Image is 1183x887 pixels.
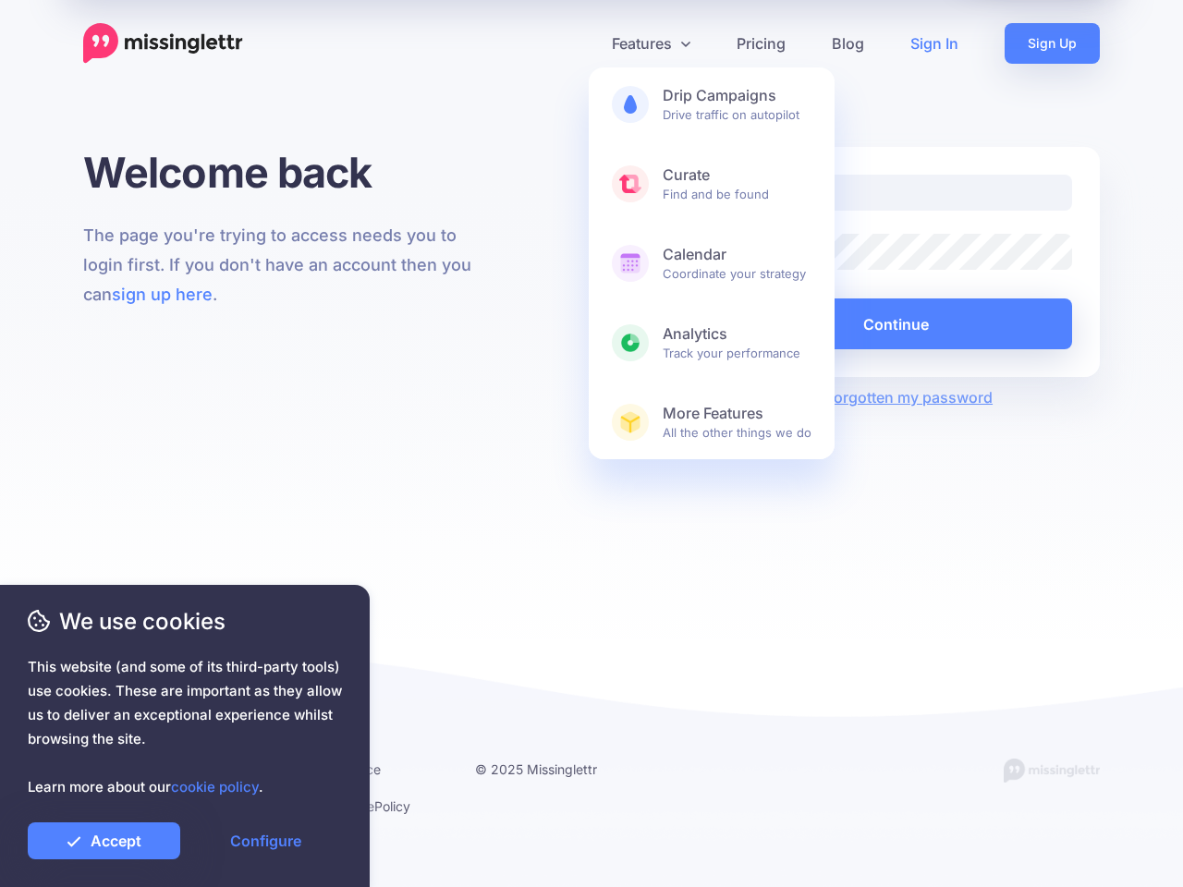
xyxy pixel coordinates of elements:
[887,23,982,64] a: Sign In
[663,165,811,185] b: Curate
[799,388,993,407] a: I've forgotten my password
[83,221,491,310] p: The page you're trying to access needs you to login first. If you don't have an account then you ...
[28,822,180,859] a: Accept
[663,245,811,264] b: Calendar
[713,23,809,64] a: Pricing
[112,285,213,304] a: sign up here
[171,778,259,796] a: cookie policy
[809,23,887,64] a: Blog
[720,298,1072,349] button: Continue
[589,147,835,221] a: CurateFind and be found
[589,385,835,459] a: More FeaturesAll the other things we do
[663,324,811,344] b: Analytics
[83,147,491,198] h1: Welcome back
[28,655,342,799] span: This website (and some of its third-party tools) use cookies. These are important as they allow u...
[663,404,811,441] span: All the other things we do
[589,306,835,380] a: AnalyticsTrack your performance
[663,86,811,123] span: Drive traffic on autopilot
[589,23,713,64] a: Features
[589,226,835,300] a: CalendarCoordinate your strategy
[475,758,643,781] li: © 2025 Missinglettr
[663,86,811,105] b: Drip Campaigns
[663,324,811,361] span: Track your performance
[589,67,835,141] a: Drip CampaignsDrive traffic on autopilot
[189,822,342,859] a: Configure
[28,605,342,638] span: We use cookies
[589,67,835,459] div: Features
[663,404,811,423] b: More Features
[663,245,811,282] span: Coordinate your strategy
[1005,23,1100,64] a: Sign Up
[663,165,811,202] span: Find and be found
